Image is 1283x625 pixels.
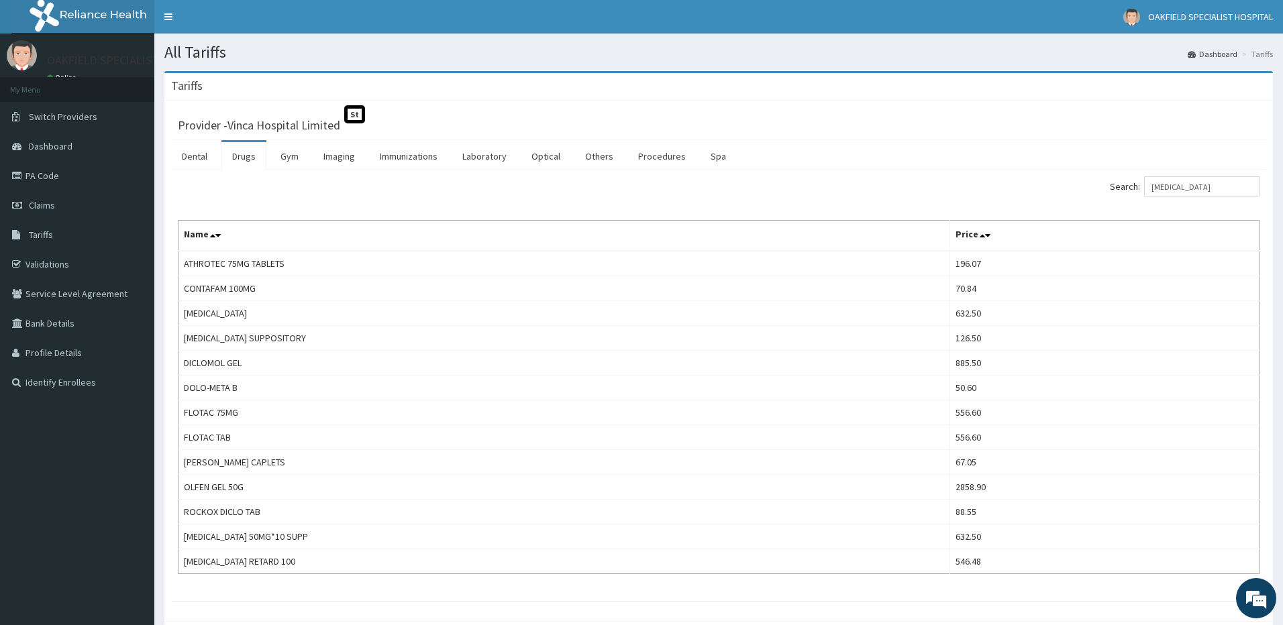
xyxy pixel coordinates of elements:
[7,366,256,413] textarea: Type your message and hit 'Enter'
[369,142,448,170] a: Immunizations
[29,229,53,241] span: Tariffs
[70,75,225,93] div: Chat with us now
[171,80,203,92] h3: Tariffs
[950,326,1259,351] td: 126.50
[178,524,950,549] td: [MEDICAL_DATA] 50MG*10 SUPP
[1239,48,1273,60] li: Tariffs
[29,111,97,123] span: Switch Providers
[700,142,737,170] a: Spa
[270,142,309,170] a: Gym
[950,549,1259,574] td: 546.48
[164,44,1273,61] h1: All Tariffs
[178,500,950,524] td: ROCKOX DICLO TAB
[950,425,1259,450] td: 556.60
[178,425,950,450] td: FLOTAC TAB
[171,142,218,170] a: Dental
[29,140,72,152] span: Dashboard
[950,450,1259,475] td: 67.05
[178,549,950,574] td: [MEDICAL_DATA] RETARD 100
[1110,176,1260,196] label: Search:
[220,7,252,39] div: Minimize live chat window
[950,221,1259,251] th: Price
[178,276,950,301] td: CONTAFAM 100MG
[1123,9,1140,25] img: User Image
[178,251,950,276] td: ATHROTEC 75MG TABLETS
[950,400,1259,425] td: 556.60
[627,142,697,170] a: Procedures
[29,199,55,211] span: Claims
[178,400,950,425] td: FLOTAC 75MG
[178,351,950,376] td: DICLOMOL GEL
[178,221,950,251] th: Name
[950,276,1259,301] td: 70.84
[950,251,1259,276] td: 196.07
[178,119,340,131] h3: Provider - Vinca Hospital Limited
[950,475,1259,500] td: 2858.90
[178,376,950,400] td: DOLO-META B
[950,351,1259,376] td: 885.50
[313,142,366,170] a: Imaging
[452,142,517,170] a: Laboratory
[950,376,1259,400] td: 50.60
[25,67,54,101] img: d_794563401_company_1708531726252_794563401
[344,105,365,123] span: St
[178,450,950,475] td: [PERSON_NAME] CAPLETS
[178,475,950,500] td: OLFEN GEL 50G
[78,169,185,304] span: We're online!
[521,142,571,170] a: Optical
[1148,11,1273,23] span: OAKFIELD SPECIALIST HOSPITAL
[950,524,1259,549] td: 632.50
[221,142,266,170] a: Drugs
[178,326,950,351] td: [MEDICAL_DATA] SUPPOSITORY
[47,73,79,82] a: Online
[950,500,1259,524] td: 88.55
[1188,48,1237,60] a: Dashboard
[950,301,1259,326] td: 632.50
[1144,176,1260,196] input: Search:
[47,54,215,66] p: OAKFIELD SPECIALIST HOSPITAL
[574,142,624,170] a: Others
[178,301,950,326] td: [MEDICAL_DATA]
[7,40,37,70] img: User Image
